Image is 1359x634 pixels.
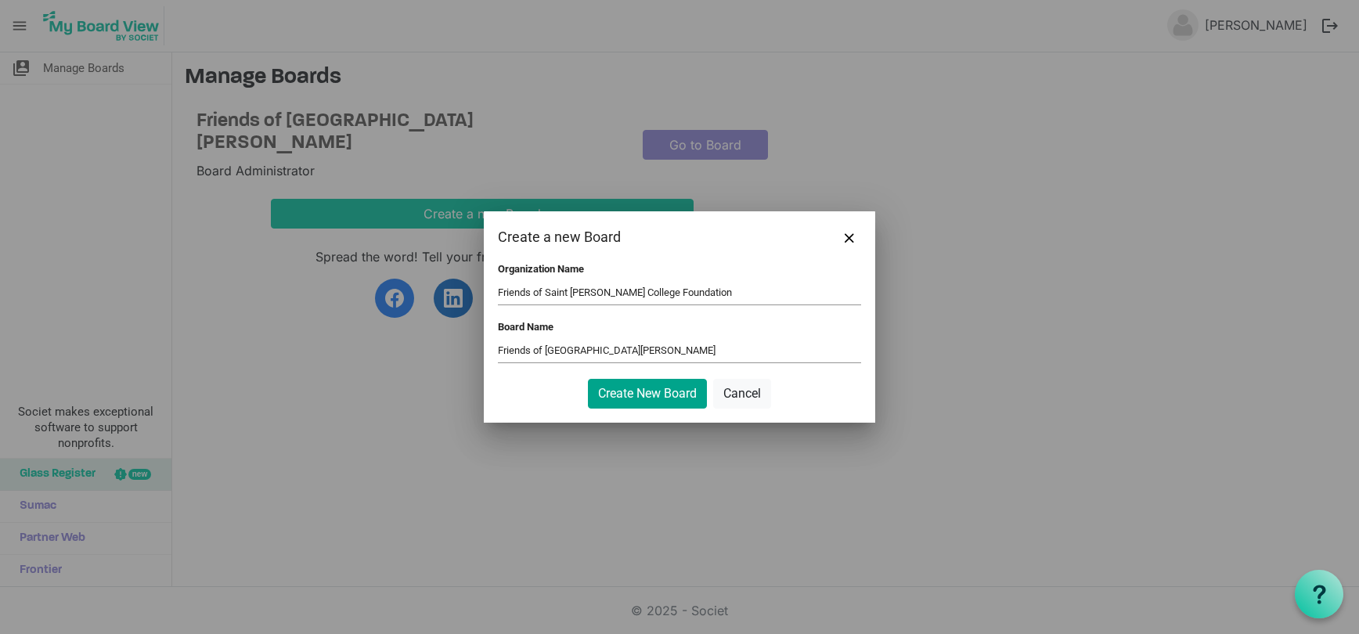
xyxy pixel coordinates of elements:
button: Create New Board [588,379,707,409]
button: Close [838,225,861,249]
label: Board Name [498,321,553,333]
div: Create a new Board [498,225,788,249]
label: Organization Name [498,263,584,275]
button: Cancel [713,379,771,409]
